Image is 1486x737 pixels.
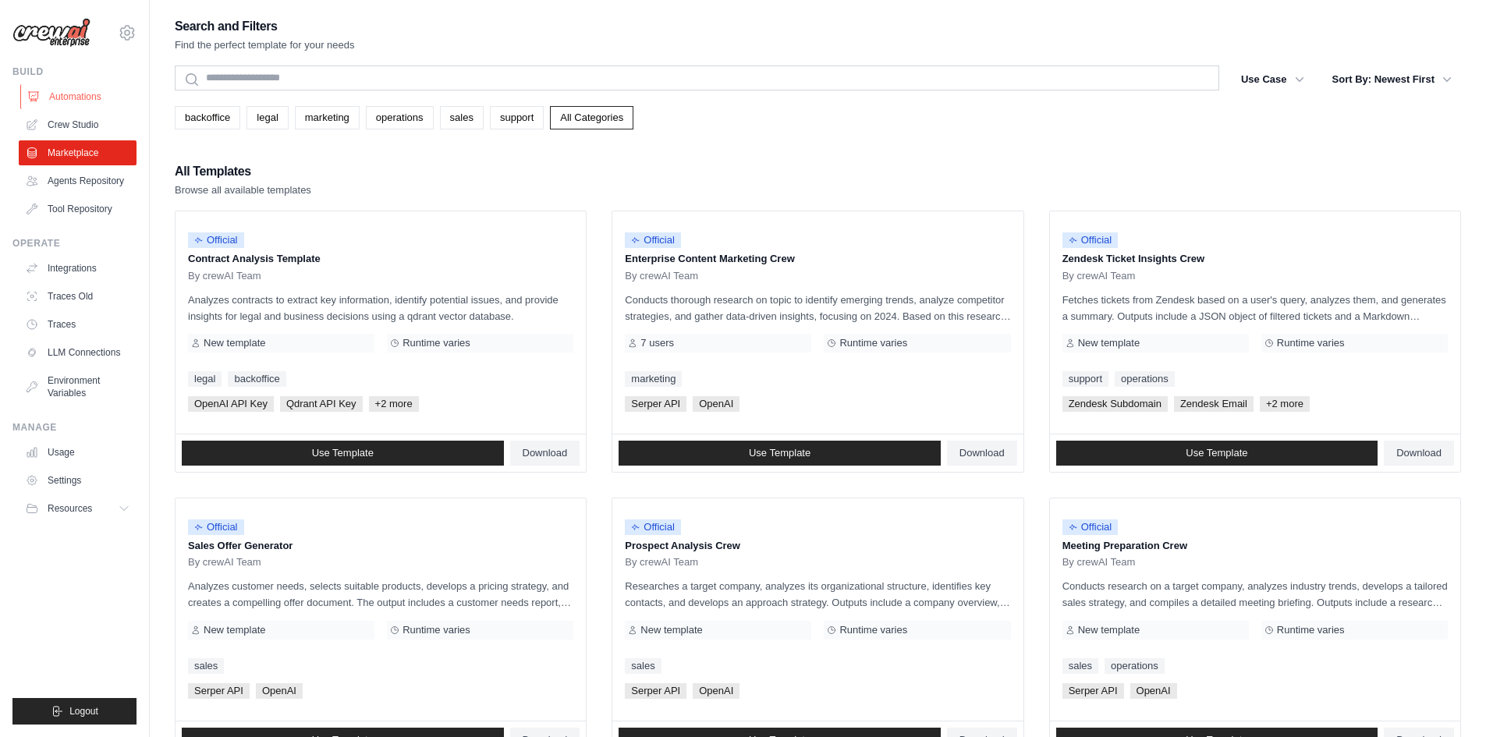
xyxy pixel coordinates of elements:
p: Zendesk Ticket Insights Crew [1062,251,1448,267]
a: operations [366,106,434,129]
span: By crewAI Team [1062,270,1136,282]
div: Manage [12,421,137,434]
span: By crewAI Team [625,270,698,282]
a: operations [1105,658,1165,674]
span: Download [959,447,1005,459]
p: Conducts research on a target company, analyzes industry trends, develops a tailored sales strate... [1062,578,1448,611]
span: Zendesk Subdomain [1062,396,1168,412]
span: Official [625,519,681,535]
a: Usage [19,440,137,465]
span: Zendesk Email [1174,396,1254,412]
span: Resources [48,502,92,515]
a: Settings [19,468,137,493]
span: Runtime varies [1277,624,1345,636]
p: Analyzes contracts to extract key information, identify potential issues, and provide insights fo... [188,292,573,324]
span: Runtime varies [1277,337,1345,349]
a: marketing [295,106,360,129]
a: sales [625,658,661,674]
span: Serper API [625,396,686,412]
a: sales [188,658,224,674]
button: Use Case [1232,66,1314,94]
p: Conducts thorough research on topic to identify emerging trends, analyze competitor strategies, a... [625,292,1010,324]
span: Qdrant API Key [280,396,363,412]
span: OpenAI [693,396,739,412]
span: Download [1396,447,1442,459]
a: Traces Old [19,284,137,309]
a: Marketplace [19,140,137,165]
span: Use Template [1186,447,1247,459]
span: OpenAI [693,683,739,699]
span: By crewAI Team [625,556,698,569]
a: Tool Repository [19,197,137,221]
a: Download [1384,441,1454,466]
button: Sort By: Newest First [1323,66,1461,94]
p: Fetches tickets from Zendesk based on a user's query, analyzes them, and generates a summary. Out... [1062,292,1448,324]
span: Runtime varies [403,624,470,636]
span: By crewAI Team [188,270,261,282]
span: New template [1078,337,1140,349]
a: support [1062,371,1108,387]
h2: Search and Filters [175,16,355,37]
a: Use Template [1056,441,1378,466]
a: backoffice [228,371,285,387]
p: Analyzes customer needs, selects suitable products, develops a pricing strategy, and creates a co... [188,578,573,611]
span: 7 users [640,337,674,349]
a: marketing [625,371,682,387]
a: Use Template [619,441,941,466]
span: Runtime varies [839,624,907,636]
a: Crew Studio [19,112,137,137]
a: Use Template [182,441,504,466]
a: support [490,106,544,129]
span: Serper API [188,683,250,699]
a: Environment Variables [19,368,137,406]
button: Resources [19,496,137,521]
a: Traces [19,312,137,337]
span: Logout [69,705,98,718]
button: Logout [12,698,137,725]
div: Build [12,66,137,78]
span: OpenAI [1130,683,1177,699]
a: operations [1115,371,1175,387]
p: Find the perfect template for your needs [175,37,355,53]
a: Download [947,441,1017,466]
a: legal [188,371,222,387]
p: Browse all available templates [175,182,311,198]
span: Runtime varies [403,337,470,349]
span: New template [640,624,702,636]
span: By crewAI Team [188,556,261,569]
a: All Categories [550,106,633,129]
span: Official [1062,232,1119,248]
span: New template [204,624,265,636]
a: sales [1062,658,1098,674]
a: Agents Repository [19,168,137,193]
a: LLM Connections [19,340,137,365]
a: sales [440,106,484,129]
span: Serper API [1062,683,1124,699]
p: Researches a target company, analyzes its organizational structure, identifies key contacts, and ... [625,578,1010,611]
span: +2 more [1260,396,1310,412]
span: By crewAI Team [1062,556,1136,569]
span: Use Template [749,447,810,459]
img: Logo [12,18,90,48]
p: Enterprise Content Marketing Crew [625,251,1010,267]
span: Serper API [625,683,686,699]
span: Official [188,519,244,535]
span: Official [625,232,681,248]
p: Meeting Preparation Crew [1062,538,1448,554]
span: New template [204,337,265,349]
span: Download [523,447,568,459]
span: OpenAI API Key [188,396,274,412]
p: Contract Analysis Template [188,251,573,267]
a: Automations [20,84,138,109]
p: Prospect Analysis Crew [625,538,1010,554]
span: Runtime varies [839,337,907,349]
span: New template [1078,624,1140,636]
a: legal [246,106,288,129]
a: Download [510,441,580,466]
a: Integrations [19,256,137,281]
span: Official [188,232,244,248]
span: OpenAI [256,683,303,699]
span: Use Template [312,447,374,459]
a: backoffice [175,106,240,129]
h2: All Templates [175,161,311,182]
